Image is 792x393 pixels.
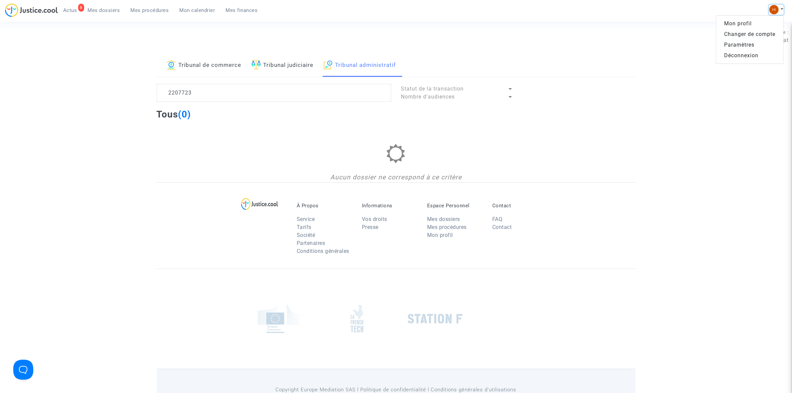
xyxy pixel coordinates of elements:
a: Mes procédures [125,5,174,15]
a: Tarifs [297,224,311,230]
span: Statut de la transaction [401,86,464,92]
a: Conditions générales [297,248,349,254]
a: Partenaires [297,240,325,246]
a: Mes dossiers [427,216,460,222]
a: Changer de compte [716,29,783,40]
img: logo-lg.svg [241,198,278,210]
a: Mes dossiers [82,5,125,15]
a: Tribunal administratif [324,54,396,77]
p: Contact [492,203,548,209]
p: Espace Personnel [427,203,482,209]
span: Mes finances [226,7,258,13]
a: Déconnexion [716,50,783,61]
a: 8Actus [58,5,82,15]
a: Contact [492,224,512,230]
p: À Propos [297,203,352,209]
a: Presse [362,224,379,230]
a: Mes finances [221,5,263,15]
a: Mes procédures [427,224,467,230]
a: Tribunal judiciaire [251,54,314,77]
a: Mon calendrier [174,5,221,15]
span: Mon calendrier [180,7,215,13]
img: jc-logo.svg [5,3,58,17]
span: Actus [63,7,77,13]
span: Nombre d'audiences [401,94,455,100]
iframe: Help Scout Beacon - Open [13,360,33,380]
span: Mes procédures [131,7,169,13]
img: french_tech.png [351,304,363,333]
span: (0) [178,109,191,120]
a: Vos droits [362,216,387,222]
img: icon-banque.svg [167,60,176,70]
a: Mon profil [716,18,783,29]
h2: Tous [157,108,191,120]
div: Aucun dossier ne correspond à ce critère [157,173,636,182]
img: icon-archive.svg [324,60,333,70]
img: stationf.png [408,314,463,324]
span: Mes dossiers [88,7,120,13]
img: fc99b196863ffcca57bb8fe2645aafd9 [769,5,779,14]
a: Service [297,216,315,222]
a: Mon profil [427,232,453,238]
img: icon-faciliter-sm.svg [251,60,261,70]
a: Société [297,232,315,238]
div: 8 [78,4,84,12]
img: europe_commision.png [258,304,299,333]
a: FAQ [492,216,503,222]
a: Paramètres [716,40,783,50]
a: Tribunal de commerce [167,54,241,77]
p: Informations [362,203,417,209]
